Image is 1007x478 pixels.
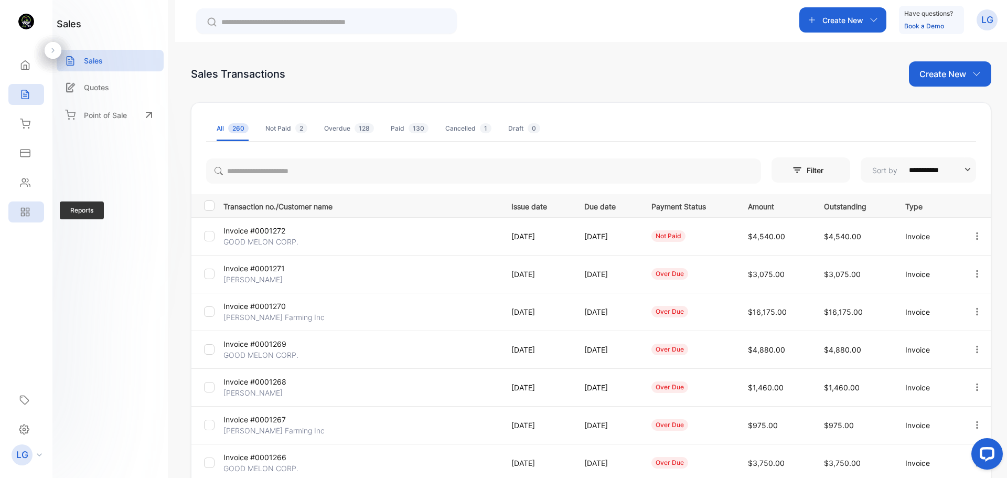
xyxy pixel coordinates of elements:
[60,201,104,219] span: Reports
[391,124,428,133] div: Paid
[223,338,315,349] p: Invoice #0001269
[223,452,315,463] p: Invoice #0001266
[799,7,886,33] button: Create New
[57,50,164,71] a: Sales
[584,306,630,317] p: [DATE]
[511,231,562,242] p: [DATE]
[223,236,315,247] p: GOOD MELON CORP.
[651,268,688,280] div: over due
[223,376,315,387] p: Invoice #0001268
[872,165,897,176] p: Sort by
[223,274,315,285] p: [PERSON_NAME]
[511,306,562,317] p: [DATE]
[223,463,315,474] p: GOOD MELON CORP.
[584,269,630,280] p: [DATE]
[508,124,540,133] div: Draft
[511,420,562,431] p: [DATE]
[905,420,950,431] p: Invoice
[822,15,863,26] p: Create New
[651,419,688,431] div: over due
[84,55,103,66] p: Sales
[963,434,1007,478] iframe: LiveChat chat widget
[748,383,784,392] span: $1,460.00
[904,22,944,30] a: Book a Demo
[223,263,315,274] p: Invoice #0001271
[905,269,950,280] p: Invoice
[480,123,491,133] span: 1
[409,123,428,133] span: 130
[228,123,249,133] span: 260
[511,344,562,355] p: [DATE]
[584,458,630,469] p: [DATE]
[919,68,966,80] p: Create New
[748,232,785,241] span: $4,540.00
[584,231,630,242] p: [DATE]
[223,199,498,212] p: Transaction no./Customer name
[748,270,785,279] span: $3,075.00
[748,199,803,212] p: Amount
[84,110,127,121] p: Point of Sale
[223,312,325,323] p: [PERSON_NAME] Farming Inc
[528,123,540,133] span: 0
[223,225,315,236] p: Invoice #0001272
[824,199,884,212] p: Outstanding
[445,124,491,133] div: Cancelled
[824,459,861,468] span: $3,750.00
[904,8,953,19] p: Have questions?
[909,61,991,87] button: Create New
[824,307,863,316] span: $16,175.00
[511,199,562,212] p: Issue date
[748,307,787,316] span: $16,175.00
[905,306,950,317] p: Invoice
[84,82,109,93] p: Quotes
[16,448,28,462] p: LG
[981,13,993,27] p: LG
[223,349,315,360] p: GOOD MELON CORP.
[511,458,562,469] p: [DATE]
[584,199,630,212] p: Due date
[824,345,861,354] span: $4,880.00
[223,425,325,436] p: [PERSON_NAME] Farming Inc
[651,230,685,242] div: not paid
[511,269,562,280] p: [DATE]
[223,414,315,425] p: Invoice #0001267
[651,344,688,355] div: over due
[824,421,854,430] span: $975.00
[18,14,34,29] img: logo
[584,420,630,431] p: [DATE]
[191,66,285,82] div: Sales Transactions
[786,165,803,176] p: Filter
[651,381,688,393] div: over due
[511,382,562,393] p: [DATE]
[223,301,315,312] p: Invoice #0001270
[905,344,950,355] p: Invoice
[905,458,950,469] p: Invoice
[651,199,726,212] p: Payment Status
[861,157,976,183] button: Sort by
[355,123,374,133] span: 128
[217,124,249,133] div: All
[223,387,315,398] p: [PERSON_NAME]
[905,231,950,242] p: Invoice
[824,270,861,279] span: $3,075.00
[324,124,374,133] div: Overdue
[584,382,630,393] p: [DATE]
[651,457,688,469] div: over due
[824,232,861,241] span: $4,540.00
[748,345,785,354] span: $4,880.00
[905,199,950,212] p: Type
[905,382,950,393] p: Invoice
[57,103,164,126] a: Point of Sale
[977,7,998,33] button: LG
[265,124,307,133] div: Not Paid
[584,344,630,355] p: [DATE]
[57,77,164,98] a: Quotes
[748,459,785,468] span: $3,750.00
[824,383,860,392] span: $1,460.00
[748,421,778,430] span: $975.00
[651,306,688,317] div: over due
[57,17,81,31] h1: sales
[295,123,307,133] span: 2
